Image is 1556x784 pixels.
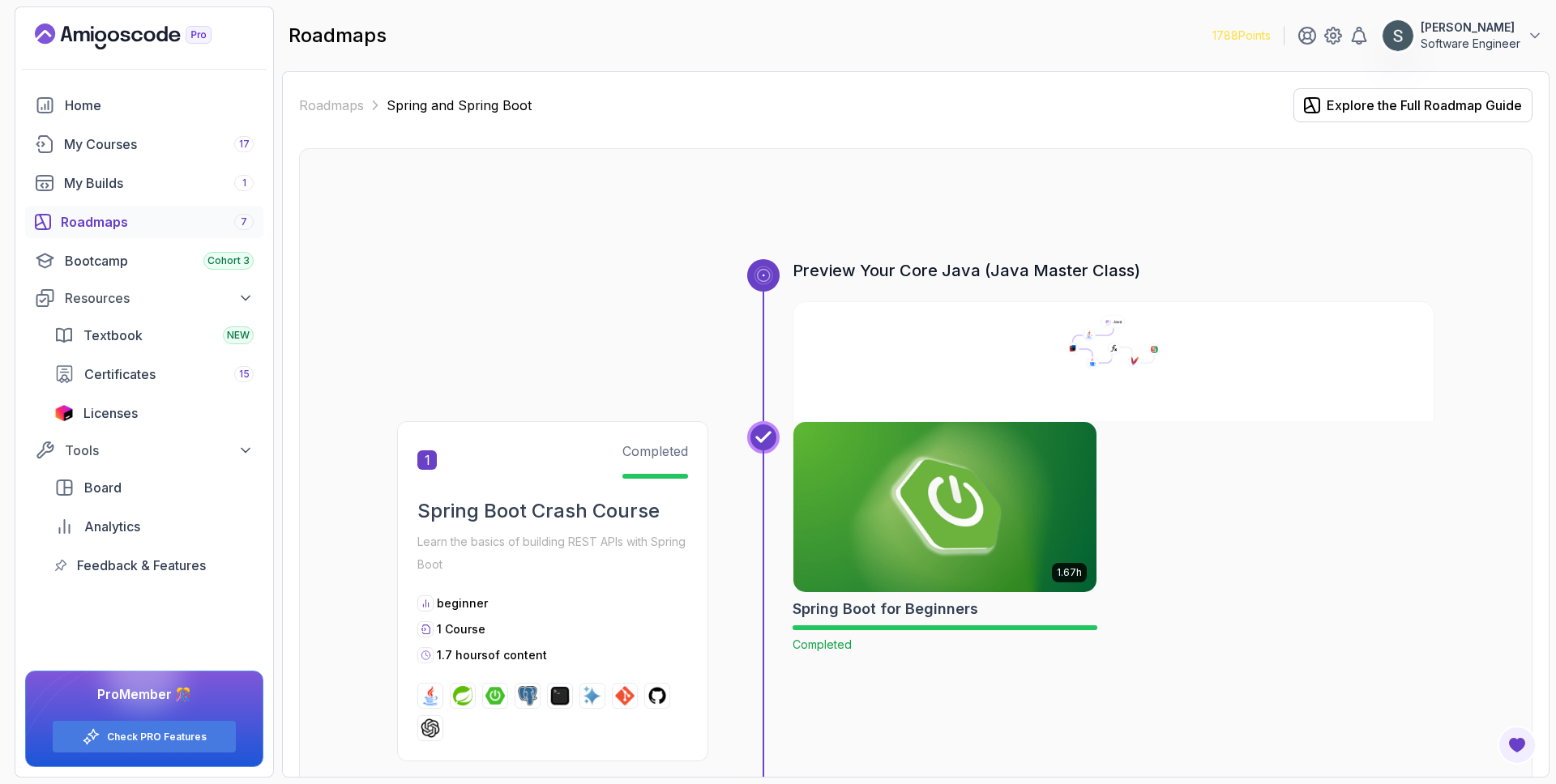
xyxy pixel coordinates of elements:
[518,686,537,705] img: postgres logo
[793,422,1096,592] img: Spring Boot for Beginners card
[583,686,602,705] img: ai logo
[421,718,440,738] img: chatgpt logo
[25,167,263,199] a: builds
[84,364,156,384] span: Certificates
[239,368,250,381] span: 15
[417,498,688,524] h2: Spring Boot Crash Course
[45,510,263,543] a: analytics
[1293,88,1532,122] button: Explore the Full Roadmap Guide
[45,471,263,504] a: board
[83,403,138,423] span: Licenses
[65,251,254,271] div: Bootcamp
[1383,20,1413,51] img: user profile image
[437,595,488,611] p: beginner
[227,329,250,342] span: NEW
[77,556,206,575] span: Feedback & Features
[550,686,570,705] img: terminal logo
[793,259,1434,282] h3: Preview Your Core Java (Java Master Class)
[61,212,254,232] div: Roadmaps
[25,206,263,238] a: roadmaps
[793,637,852,651] span: Completed
[25,283,263,313] button: Resources
[25,89,263,121] a: home
[239,138,250,151] span: 17
[1421,36,1520,52] p: Software Engineer
[648,686,667,705] img: github logo
[52,720,237,753] button: Check PRO Features
[1421,19,1520,36] p: [PERSON_NAME]
[793,421,1097,653] a: Spring Boot for Beginners card1.67hSpring Boot for BeginnersCompleted
[83,326,143,345] span: Textbook
[35,23,249,49] a: Landing page
[241,215,247,228] span: 7
[615,686,635,705] img: git logo
[299,96,364,115] a: Roadmaps
[1327,96,1522,115] div: Explore the Full Roadmap Guide
[45,319,263,352] a: textbook
[1498,726,1537,765] button: Open Feedback Button
[65,441,254,460] div: Tools
[64,134,254,154] div: My Courses
[437,647,547,663] p: 1.7 hours of content
[1382,19,1543,52] button: user profile image[PERSON_NAME]Software Engineer
[1212,28,1271,44] p: 1788 Points
[453,686,472,705] img: spring logo
[25,128,263,160] a: courses
[793,598,978,620] h2: Spring Boot for Beginners
[417,450,437,470] span: 1
[25,245,263,277] a: bootcamp
[437,622,485,636] span: 1 Course
[84,478,122,497] span: Board
[421,686,440,705] img: java logo
[485,686,505,705] img: spring-boot logo
[207,254,250,267] span: Cohort 3
[45,549,263,582] a: feedback
[64,173,254,193] div: My Builds
[622,443,688,459] span: Completed
[387,96,532,115] p: Spring and Spring Boot
[289,23,387,49] h2: roadmaps
[84,517,140,536] span: Analytics
[242,177,246,190] span: 1
[107,731,207,744] a: Check PRO Features
[65,96,254,115] div: Home
[65,288,254,308] div: Resources
[54,405,74,421] img: jetbrains icon
[45,397,263,429] a: licenses
[45,358,263,390] a: certificates
[25,436,263,465] button: Tools
[417,530,688,576] p: Learn the basics of building REST APIs with Spring Boot
[1057,566,1082,579] p: 1.67h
